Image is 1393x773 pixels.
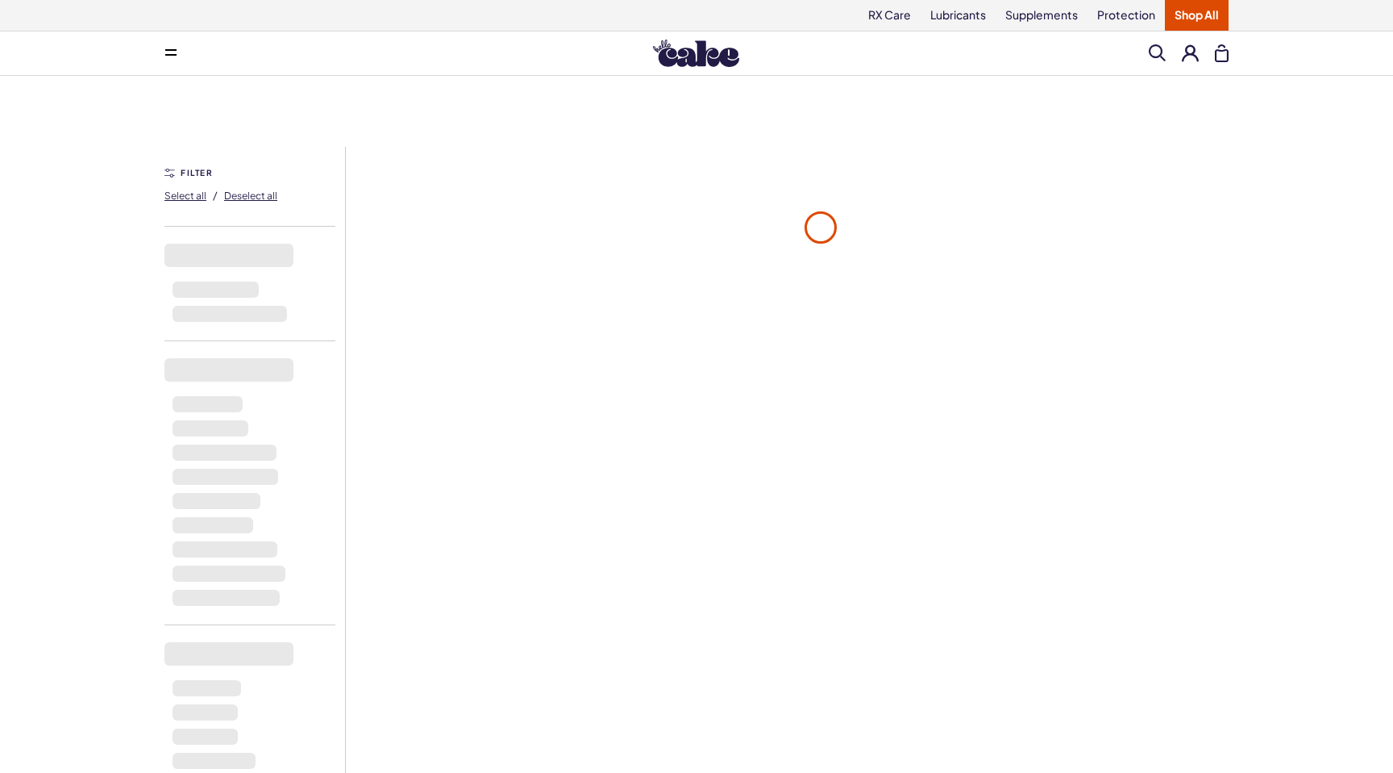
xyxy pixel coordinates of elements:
[653,40,739,67] img: Hello Cake
[164,182,206,208] button: Select all
[224,182,277,208] button: Deselect all
[164,190,206,202] span: Select all
[213,188,218,203] span: /
[224,190,277,202] span: Deselect all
